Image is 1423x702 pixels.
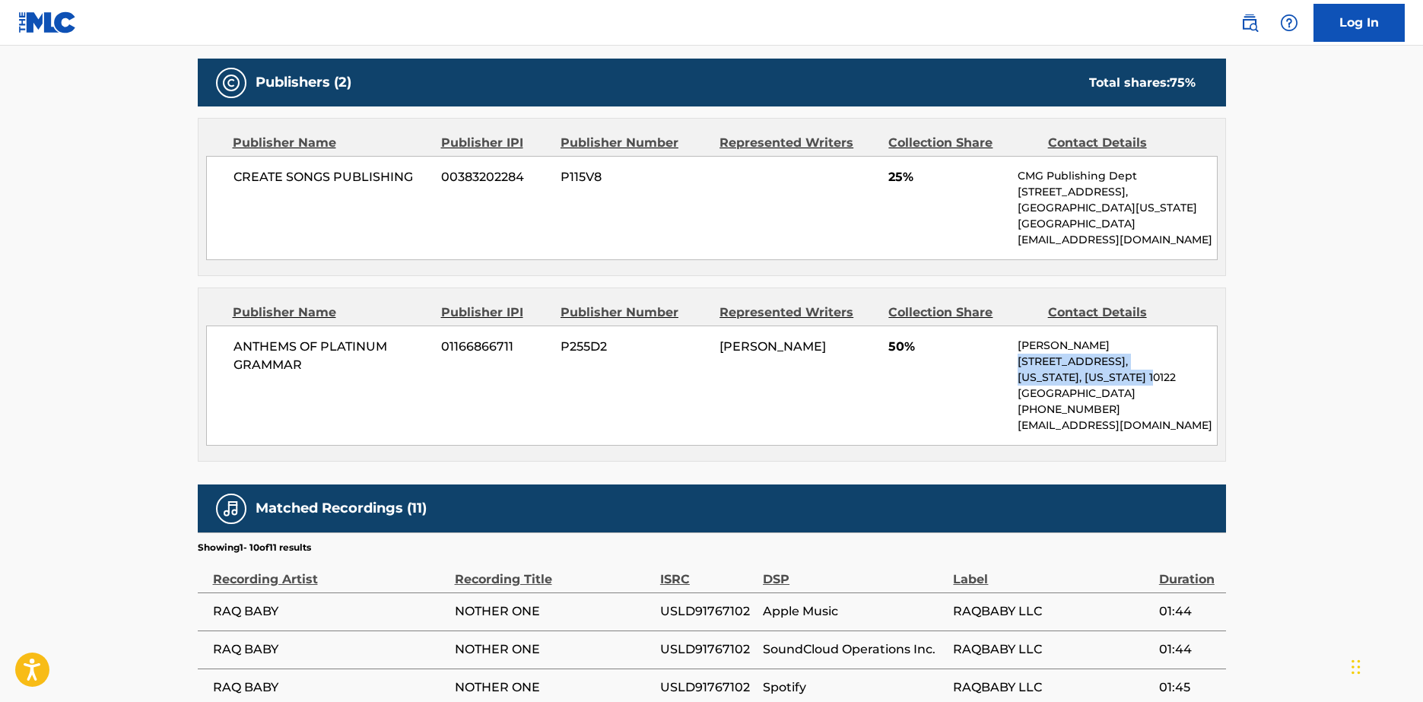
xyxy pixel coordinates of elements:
[222,74,240,92] img: Publishers
[953,554,1151,589] div: Label
[1018,200,1216,216] p: [GEOGRAPHIC_DATA][US_STATE]
[763,640,945,659] span: SoundCloud Operations Inc.
[660,554,755,589] div: ISRC
[213,602,447,621] span: RAQ BABY
[953,640,1151,659] span: RAQBABY LLC
[1018,370,1216,386] p: [US_STATE], [US_STATE] 10122
[1352,644,1361,690] div: Drag
[1313,4,1405,42] a: Log In
[441,338,549,356] span: 01166866711
[660,602,755,621] span: USLD91767102
[1018,232,1216,248] p: [EMAIL_ADDRESS][DOMAIN_NAME]
[888,134,1036,152] div: Collection Share
[1018,402,1216,418] p: [PHONE_NUMBER]
[1018,338,1216,354] p: [PERSON_NAME]
[763,678,945,697] span: Spotify
[441,134,549,152] div: Publisher IPI
[719,303,877,322] div: Represented Writers
[213,640,447,659] span: RAQ BABY
[660,678,755,697] span: USLD91767102
[1048,134,1196,152] div: Contact Details
[455,602,653,621] span: NOTHER ONE
[561,303,708,322] div: Publisher Number
[455,554,653,589] div: Recording Title
[953,602,1151,621] span: RAQBABY LLC
[1159,554,1218,589] div: Duration
[561,338,708,356] span: P255D2
[888,338,1006,356] span: 50%
[256,500,427,517] h5: Matched Recordings (11)
[1089,74,1196,92] div: Total shares:
[1170,75,1196,90] span: 75 %
[1018,168,1216,184] p: CMG Publishing Dept
[198,541,311,554] p: Showing 1 - 10 of 11 results
[441,168,549,186] span: 00383202284
[763,554,945,589] div: DSP
[455,678,653,697] span: NOTHER ONE
[256,74,351,91] h5: Publishers (2)
[213,678,447,697] span: RAQ BABY
[1018,354,1216,370] p: [STREET_ADDRESS],
[233,134,430,152] div: Publisher Name
[1347,629,1423,702] iframe: Chat Widget
[233,168,430,186] span: CREATE SONGS PUBLISHING
[719,134,877,152] div: Represented Writers
[1018,216,1216,232] p: [GEOGRAPHIC_DATA]
[719,339,826,354] span: [PERSON_NAME]
[1280,14,1298,32] img: help
[1274,8,1304,38] div: Help
[1048,303,1196,322] div: Contact Details
[455,640,653,659] span: NOTHER ONE
[1159,602,1218,621] span: 01:44
[1159,640,1218,659] span: 01:44
[561,134,708,152] div: Publisher Number
[763,602,945,621] span: Apple Music
[1159,678,1218,697] span: 01:45
[660,640,755,659] span: USLD91767102
[18,11,77,33] img: MLC Logo
[233,338,430,374] span: ANTHEMS OF PLATINUM GRAMMAR
[213,554,447,589] div: Recording Artist
[1234,8,1265,38] a: Public Search
[233,303,430,322] div: Publisher Name
[888,303,1036,322] div: Collection Share
[222,500,240,518] img: Matched Recordings
[441,303,549,322] div: Publisher IPI
[1018,184,1216,200] p: [STREET_ADDRESS],
[561,168,708,186] span: P115V8
[1018,386,1216,402] p: [GEOGRAPHIC_DATA]
[953,678,1151,697] span: RAQBABY LLC
[888,168,1006,186] span: 25%
[1018,418,1216,434] p: [EMAIL_ADDRESS][DOMAIN_NAME]
[1240,14,1259,32] img: search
